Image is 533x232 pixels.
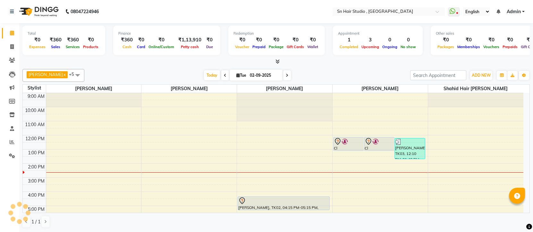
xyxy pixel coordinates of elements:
span: +5 [69,72,79,77]
span: Gift Cards [285,45,306,49]
div: 3 [360,36,381,44]
input: 2025-09-02 [248,71,280,80]
div: Stylist [23,85,46,91]
span: Petty cash [179,45,200,49]
div: ₹360 [47,36,64,44]
span: Ongoing [381,45,399,49]
span: Voucher [233,45,251,49]
div: ₹0 [267,36,285,44]
span: Products [81,45,100,49]
div: 1 [338,36,360,44]
div: ₹0 [306,36,320,44]
input: Search Appointment [410,70,466,80]
div: ₹0 [436,36,456,44]
div: [PERSON_NAME], TK03, 12:10 PM-01:40 PM, Haircut Men -Senior Stylist Hair Cut 300,Haircut Men -Shave [395,138,425,159]
span: Wallet [306,45,320,49]
div: 3:00 PM [27,178,46,185]
div: ₹0 [135,36,147,44]
div: ₹0 [285,36,306,44]
span: Card [135,45,147,49]
div: ₹0 [501,36,519,44]
div: ₹0 [81,36,100,44]
div: Cl [PERSON_NAME], TK01, 12:05 PM-01:05 PM, Haircut Men -Senior Stylist Hair Cut 300 [334,137,364,150]
span: shahid hair [PERSON_NAME] [428,85,523,93]
div: ₹0 [482,36,501,44]
div: 10:00 AM [24,107,46,114]
span: Package [267,45,285,49]
span: 1 / 1 [31,219,40,225]
b: 08047224946 [71,3,99,21]
button: ADD NEW [470,71,492,80]
div: 0 [399,36,418,44]
span: Today [204,70,220,80]
span: Sales [49,45,62,49]
span: Online/Custom [147,45,176,49]
span: Memberships [456,45,482,49]
div: ₹360 [64,36,81,44]
span: Admin [507,8,521,15]
span: [PERSON_NAME] [237,85,332,93]
div: Appointment [338,31,418,36]
div: ₹0 [233,36,251,44]
div: 0 [381,36,399,44]
div: ₹1,13,910 [176,36,204,44]
div: 1:00 PM [27,150,46,156]
span: [PERSON_NAME] [29,72,63,77]
div: Finance [118,31,215,36]
div: ₹0 [204,36,215,44]
div: 5:00 PM [27,206,46,213]
a: x [63,72,66,77]
div: 2:00 PM [27,164,46,170]
span: Upcoming [360,45,381,49]
span: Prepaids [501,45,519,49]
span: Completed [338,45,360,49]
div: ₹360 [118,36,135,44]
div: 4:00 PM [27,192,46,199]
span: Prepaid [251,45,267,49]
span: Due [205,45,215,49]
div: Total [28,31,100,36]
div: Redemption [233,31,320,36]
div: Cl [PERSON_NAME], TK01, 12:05 PM-01:05 PM, Haircut Men -Senior Stylist Hair Cut 300 [364,137,394,150]
span: Cash [121,45,133,49]
span: ADD NEW [472,73,491,78]
div: ₹0 [251,36,267,44]
img: logo [16,3,60,21]
span: [PERSON_NAME] [333,85,428,93]
div: 12:00 PM [24,135,46,142]
span: [PERSON_NAME] [141,85,237,93]
span: Services [64,45,81,49]
div: ₹0 [28,36,47,44]
div: 9:00 AM [26,93,46,100]
span: [PERSON_NAME] [46,85,141,93]
div: ₹0 [147,36,176,44]
div: [PERSON_NAME], TK02, 04:15 PM-05:15 PM, Straight Blowdry Women -Hair Upto Back [238,197,329,210]
span: No show [399,45,418,49]
span: Expenses [28,45,47,49]
span: Tue [235,73,248,78]
div: ₹0 [456,36,482,44]
div: 11:00 AM [24,121,46,128]
span: Vouchers [482,45,501,49]
span: Packages [436,45,456,49]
